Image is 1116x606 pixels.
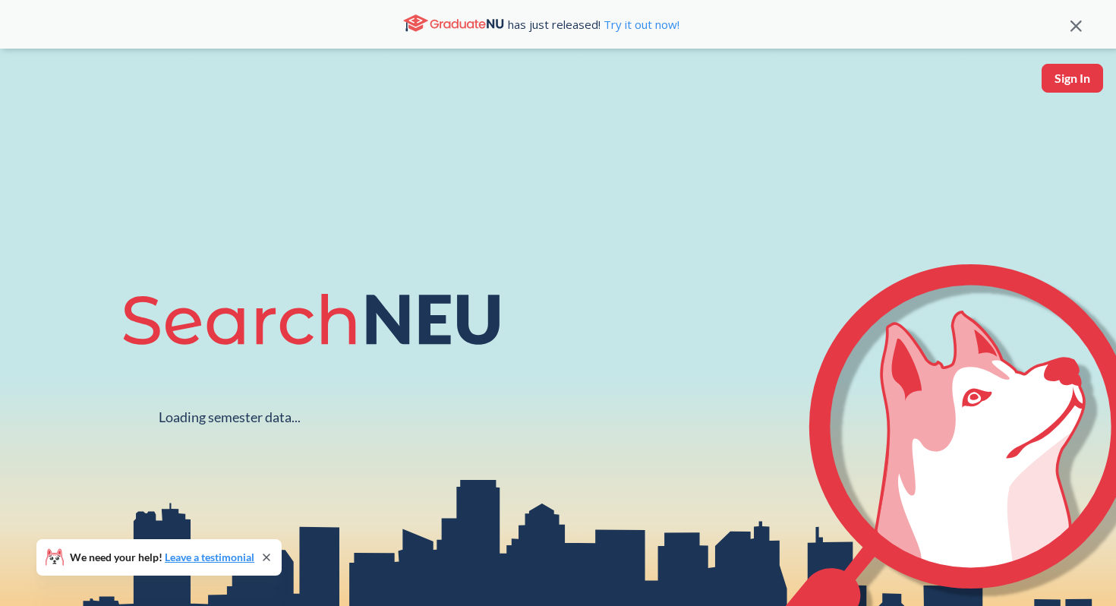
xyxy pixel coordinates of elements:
[15,64,51,110] img: sandbox logo
[508,16,679,33] span: has just released!
[1042,64,1103,93] button: Sign In
[165,551,254,563] a: Leave a testimonial
[601,17,679,32] a: Try it out now!
[15,64,51,115] a: sandbox logo
[159,409,301,426] div: Loading semester data...
[70,552,254,563] span: We need your help!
